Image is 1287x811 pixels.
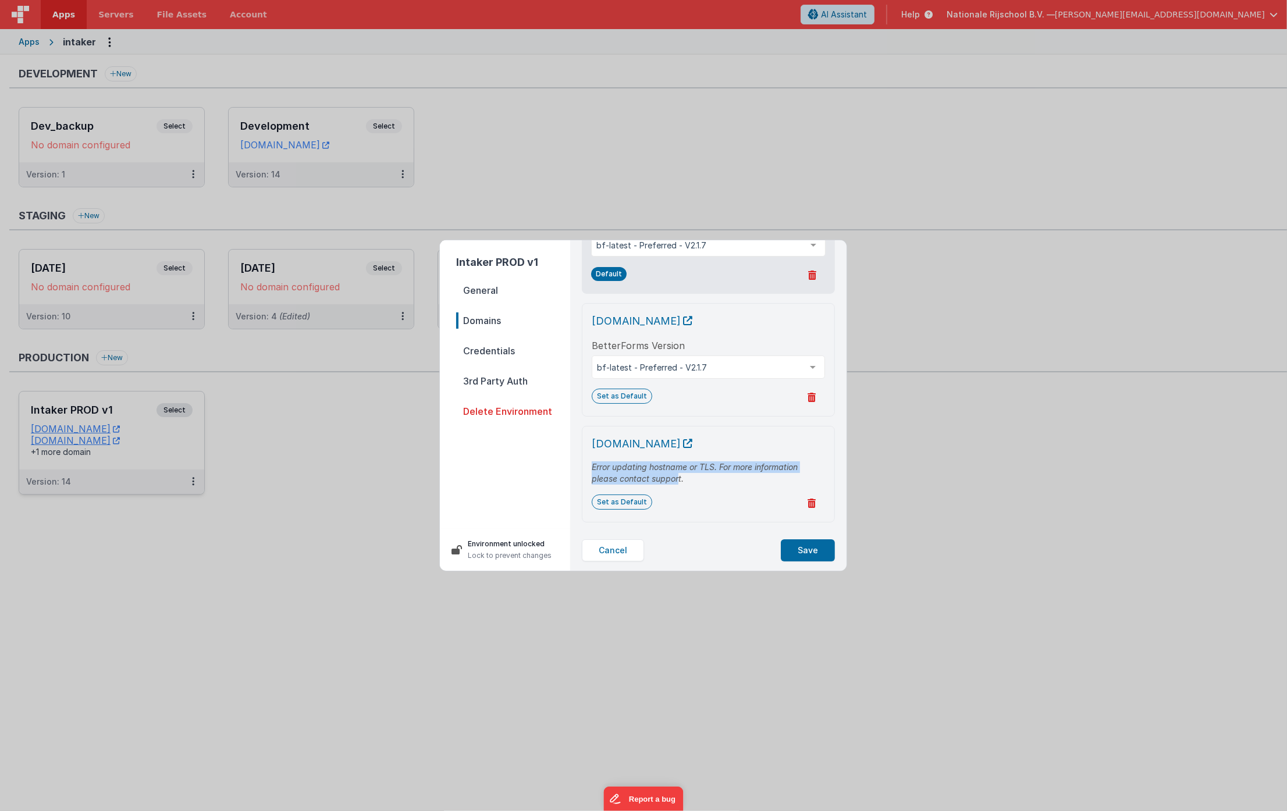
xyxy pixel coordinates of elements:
p: Lock to prevent changes [468,550,552,561]
button: Cancel [582,539,644,561]
p: Environment unlocked [468,538,552,550]
span: Credentials [456,343,570,359]
h2: Intaker PROD v1 [456,254,570,271]
button: Set as Default [592,495,652,510]
button: Set as Default [592,389,652,404]
span: General [456,282,570,298]
iframe: Marker.io feedback button [604,787,684,811]
span: Delete Environment [456,403,570,419]
span: Domains [456,312,570,329]
span: 3rd Party Auth [456,373,570,389]
a: [DOMAIN_NAME] [592,315,692,327]
span: bf-latest - Preferred - V2.1.7 [596,240,802,251]
a: [DOMAIN_NAME] [592,437,692,450]
span: bf-latest - Preferred - V2.1.7 [597,362,801,374]
span: Default [591,267,627,281]
label: BetterForms Version [592,339,685,353]
p: Error updating hostname or TLS. For more information please contact support. [592,461,825,485]
button: Save [781,539,835,561]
